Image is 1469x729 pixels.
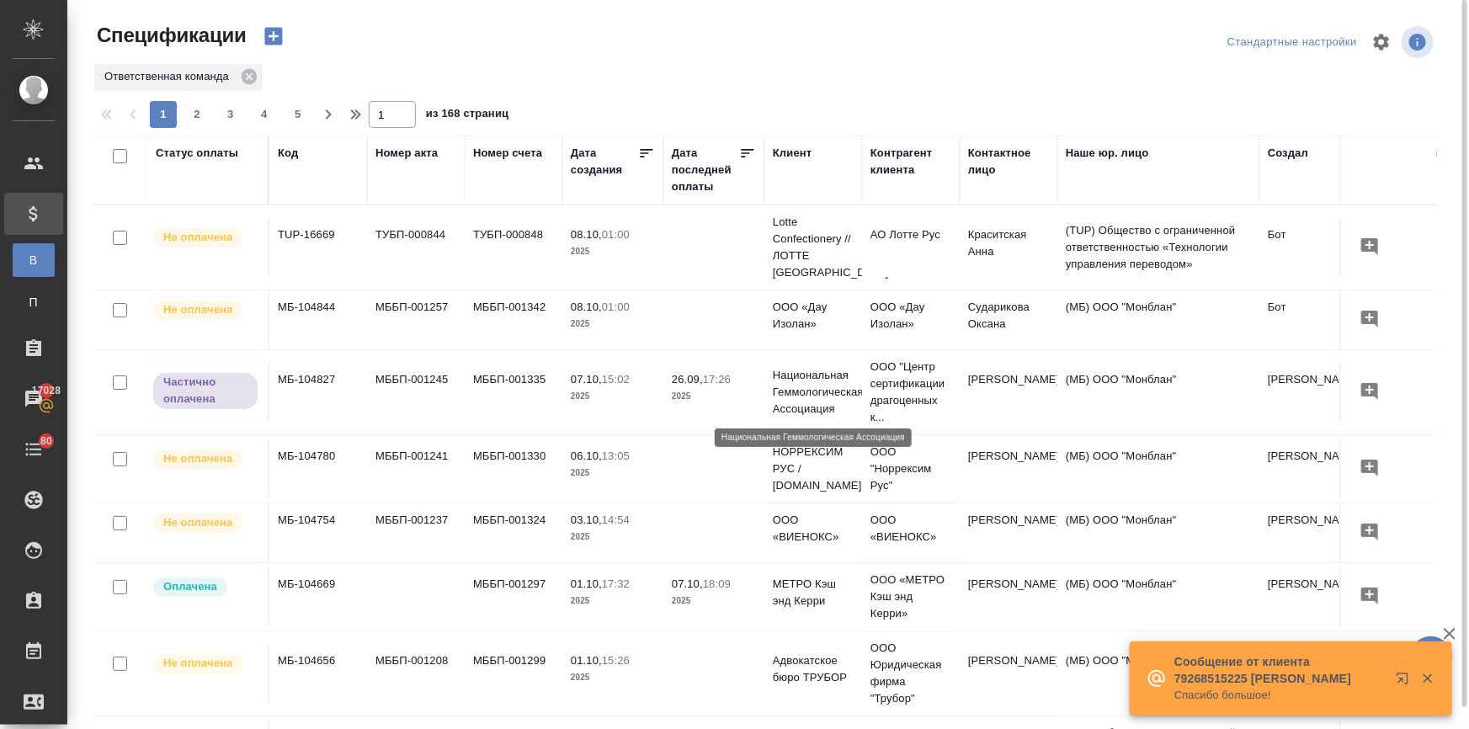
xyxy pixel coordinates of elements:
div: Клиент [773,145,812,162]
span: В [21,252,46,269]
span: Настроить таблицу [1361,22,1402,62]
div: Контактное лицо [968,145,1049,178]
td: МББП-001297 [465,567,562,626]
p: 07.10, [571,373,602,386]
td: МБ-104827 [269,363,367,422]
td: (TUP) Общество с ограниченной ответственностью «Технологии управления переводом» [1057,214,1259,281]
p: 01:00 [602,228,630,241]
p: 14:54 [602,513,630,526]
td: Краситская Анна [960,218,1057,277]
td: МББП-001330 [465,439,562,498]
td: МББП-001257 [367,290,465,349]
td: МБ-104780 [269,439,367,498]
p: Не оплачена [163,450,232,467]
td: МББП-001237 [367,503,465,562]
div: Ответственная команда [94,64,263,91]
div: Наше юр. лицо [1066,145,1149,162]
span: из 168 страниц [426,104,508,128]
td: МББП-001245 [367,363,465,422]
button: 🙏 [1410,636,1452,678]
p: 2025 [672,593,756,609]
p: 2025 [571,529,655,545]
p: Спасибо большое! [1174,687,1385,704]
p: 2025 [571,316,655,333]
td: ТУБП-000848 [465,218,562,277]
p: 07.10, [672,577,703,590]
p: 15:02 [602,373,630,386]
button: 4 [251,101,278,128]
p: ООО "Центр сертификации драгоценных к... [870,359,951,426]
td: [PERSON_NAME] [960,567,1057,626]
td: TUP-16669 [269,218,367,277]
td: МББП-001299 [465,644,562,703]
p: ООО «ВИЕНОКС» [773,512,854,545]
p: 01.10, [571,654,602,667]
td: Бот [1259,290,1357,349]
td: (МБ) ООО "Монблан" [1057,363,1259,422]
button: Создать [253,22,294,51]
p: НОРРЕКСИМ РУС / [DOMAIN_NAME] [773,444,854,494]
a: 17028 [4,378,63,420]
td: [PERSON_NAME] [1259,567,1357,626]
td: МББП-001342 [465,290,562,349]
td: МББП-001335 [465,363,562,422]
div: split button [1223,29,1361,56]
p: ООО «ВИЕНОКС» [870,512,951,545]
span: 2 [184,106,210,123]
p: Ответственная команда [104,68,235,85]
td: МБ-104844 [269,290,367,349]
td: (МБ) ООО "Монблан" [1057,290,1259,349]
button: Закрыть [1410,671,1445,686]
p: 18:09 [703,577,731,590]
div: Дата создания [571,145,638,178]
td: (МБ) ООО "Монблан" [1057,567,1259,626]
td: МБ-104669 [269,567,367,626]
td: [PERSON_NAME] [960,439,1057,498]
td: ТУБП-000844 [367,218,465,277]
td: МБ-104656 [269,644,367,703]
p: Не оплачена [163,655,232,672]
p: Не оплачена [163,301,232,318]
p: 17:32 [602,577,630,590]
p: Не оплачена [163,229,232,246]
td: [PERSON_NAME] [960,503,1057,562]
p: 01:00 [602,301,630,313]
p: 03.10, [571,513,602,526]
span: 3 [217,106,244,123]
p: 26.09, [672,373,703,386]
td: МББП-001208 [367,644,465,703]
button: 3 [217,101,244,128]
p: Частично оплачена [163,374,247,407]
p: 2025 [571,243,655,260]
td: (МБ) ООО "Монблан" [1057,503,1259,562]
p: 01.10, [571,577,602,590]
a: В [13,243,55,277]
td: [PERSON_NAME] [960,363,1057,422]
td: МБ-104754 [269,503,367,562]
p: Сообщение от клиента 79268515225 [PERSON_NAME] [1174,653,1385,687]
a: П [13,285,55,319]
div: Номер акта [375,145,438,162]
td: Сударикова Оксана [960,290,1057,349]
div: Код [278,145,298,162]
p: ООО «Дау Изолан» [870,299,951,333]
div: Контрагент клиента [870,145,951,178]
td: МББП-001324 [465,503,562,562]
span: 4 [251,106,278,123]
p: 13:05 [602,450,630,462]
p: 2025 [571,669,655,686]
p: 08.10, [571,301,602,313]
span: 80 [30,433,62,450]
p: Lotte Confectionery // ЛОТТЕ [GEOGRAPHIC_DATA] [773,214,854,281]
p: ООО «МЕТРО Кэш энд Керри» [870,572,951,622]
p: Не оплачена [163,514,232,531]
td: [PERSON_NAME] [960,644,1057,703]
td: [PERSON_NAME] [1259,363,1357,422]
p: Национальная Геммологическая Ассоциация [773,367,854,418]
td: МББП-001241 [367,439,465,498]
div: Статус оплаты [156,145,238,162]
span: 17028 [22,382,71,399]
p: Оплачена [163,578,217,595]
span: Посмотреть информацию [1402,26,1437,58]
p: ООО «Дау Изолан» [773,299,854,333]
